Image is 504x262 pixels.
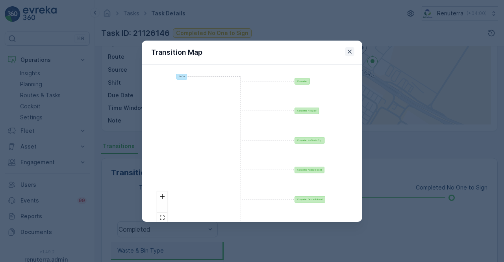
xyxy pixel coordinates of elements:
[176,73,187,80] div: To Do
[157,213,167,223] button: fit view
[295,167,324,173] div: Completed Access Blocked
[157,191,167,202] button: zoom in
[295,196,325,203] div: Completed Service Refused
[295,108,319,114] div: Completed No Waste
[295,78,310,85] div: Completed
[295,137,324,144] div: Completed No One to Sign
[157,202,167,213] button: zoom out
[151,47,202,58] p: Transition Map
